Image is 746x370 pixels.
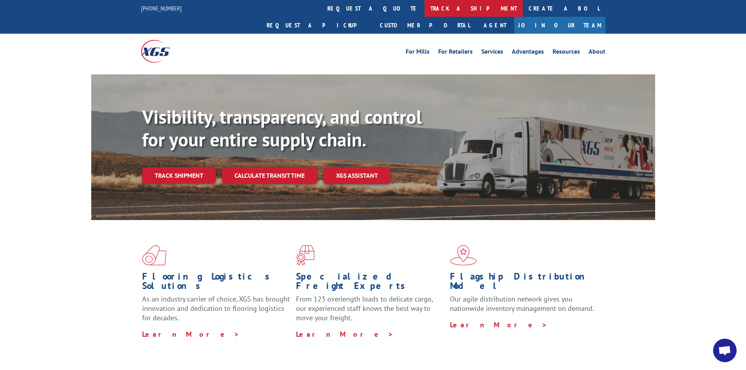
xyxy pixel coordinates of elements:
[553,49,580,57] a: Resources
[142,330,240,339] a: Learn More >
[450,245,477,265] img: xgs-icon-flagship-distribution-model-red
[142,294,290,322] span: As an industry carrier of choice, XGS has brought innovation and dedication to flooring logistics...
[476,17,514,34] a: Agent
[713,339,737,362] a: Open chat
[261,17,374,34] a: Request a pickup
[512,49,544,57] a: Advantages
[589,49,605,57] a: About
[142,245,166,265] img: xgs-icon-total-supply-chain-intelligence-red
[142,167,216,184] a: Track shipment
[296,245,314,265] img: xgs-icon-focused-on-flooring-red
[142,272,290,294] h1: Flooring Logistics Solutions
[450,294,594,313] span: Our agile distribution network gives you nationwide inventory management on demand.
[141,4,182,12] a: [PHONE_NUMBER]
[438,49,473,57] a: For Retailers
[142,105,422,152] b: Visibility, transparency, and control for your entire supply chain.
[481,49,503,57] a: Services
[222,167,317,184] a: Calculate transit time
[323,167,390,184] a: XGS ASSISTANT
[296,272,444,294] h1: Specialized Freight Experts
[514,17,605,34] a: Join Our Team
[450,272,598,294] h1: Flagship Distribution Model
[406,49,430,57] a: For Mills
[450,320,547,329] a: Learn More >
[374,17,476,34] a: Customer Portal
[296,294,444,329] p: From 123 overlength loads to delicate cargo, our experienced staff knows the best way to move you...
[296,330,394,339] a: Learn More >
